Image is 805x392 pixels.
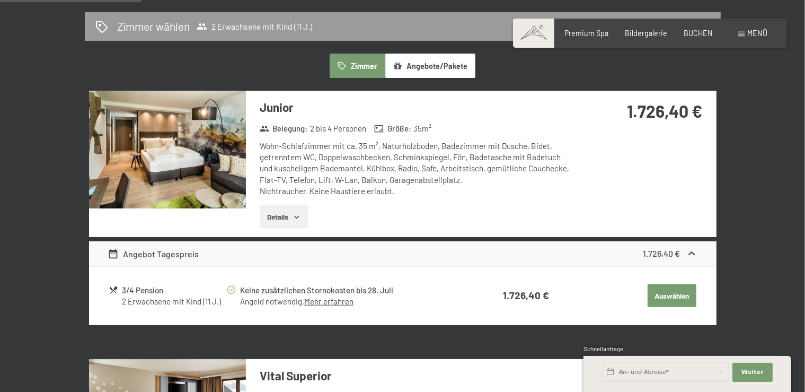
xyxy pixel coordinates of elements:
[240,284,461,297] div: Keine zusätzlichen Stornokosten bis 28. Juli
[260,368,575,384] h3: Vital Superior
[240,296,461,307] div: Angeld notwendig.
[89,91,246,208] img: mss_renderimg.php
[122,284,225,297] div: 3/4 Pension
[122,296,225,307] div: 2 Erwachsene mit Kind (11 J.)
[741,368,764,377] span: Weiter
[627,101,702,121] strong: 1.726,40 €
[503,289,549,301] strong: 1.726,40 €
[413,123,431,134] span: 35 m²
[374,123,411,134] strong: Größe :
[748,29,768,38] span: Menü
[260,141,575,197] div: Wohn-Schlafzimmer mit ca. 35 m², Naturholzboden, Badezimmer mit Dusche, Bidet, getrenntem WC, Dop...
[117,19,190,34] h2: Zimmer wählen
[583,345,623,352] span: Schnellanfrage
[260,123,308,134] strong: Belegung :
[684,29,713,38] a: BUCHEN
[625,29,667,38] a: Bildergalerie
[564,29,608,38] a: Premium Spa
[310,123,366,134] span: 2 bis 4 Personen
[304,297,353,306] a: Mehr erfahren
[648,284,696,308] button: Auswählen
[385,54,475,78] button: Angebote/Pakete
[260,205,308,229] button: Details
[108,248,199,260] div: Angebot Tagespreis
[643,248,680,258] strong: 1.726,40 €
[197,21,312,32] span: 2 Erwachsene mit Kind (11 J.)
[732,363,773,382] button: Weiter
[330,54,385,78] button: Zimmer
[260,99,575,116] h3: Junior
[89,241,716,267] div: Angebot Tagespreis1.726,40 €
